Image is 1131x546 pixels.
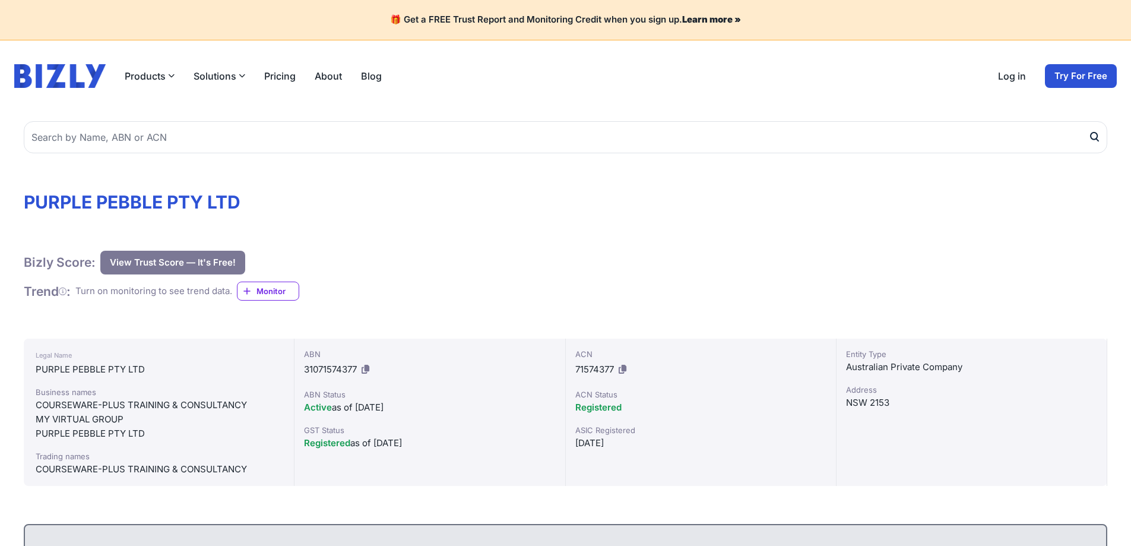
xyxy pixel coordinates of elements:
[24,121,1107,153] input: Search by Name, ABN or ACN
[36,427,282,441] div: PURPLE PEBBLE PTY LTD
[304,437,350,449] span: Registered
[194,69,245,83] button: Solutions
[14,14,1117,26] h4: 🎁 Get a FREE Trust Report and Monitoring Credit when you sign up.
[304,389,555,400] div: ABN Status
[361,69,382,83] a: Blog
[256,285,299,297] span: Monitor
[304,348,555,360] div: ABN
[846,360,1097,374] div: Australian Private Company
[846,348,1097,360] div: Entity Type
[575,402,622,413] span: Registered
[36,412,282,427] div: MY VIRTUAL GROUP
[24,283,71,299] h1: Trend :
[36,462,282,476] div: COURSEWARE-PLUS TRAINING & CONSULTANCY
[36,348,282,362] div: Legal Name
[304,424,555,436] div: GST Status
[575,348,826,360] div: ACN
[100,251,245,274] button: View Trust Score — It's Free!
[315,69,342,83] a: About
[575,436,826,450] div: [DATE]
[846,396,1097,410] div: NSW 2153
[846,384,1097,396] div: Address
[682,14,741,25] a: Learn more »
[575,364,614,375] span: 71574377
[24,191,1107,213] h1: PURPLE PEBBLE PTY LTD
[264,69,296,83] a: Pricing
[304,400,555,415] div: as of [DATE]
[36,362,282,377] div: PURPLE PEBBLE PTY LTD
[304,402,332,413] span: Active
[237,282,299,301] a: Monitor
[1045,64,1117,88] a: Try For Free
[304,436,555,450] div: as of [DATE]
[36,450,282,462] div: Trading names
[75,285,232,298] div: Turn on monitoring to see trend data.
[575,389,826,400] div: ACN Status
[575,424,826,436] div: ASIC Registered
[24,254,96,270] h1: Bizly Score:
[998,69,1026,83] a: Log in
[36,398,282,412] div: COURSEWARE-PLUS TRAINING & CONSULTANCY
[304,364,357,375] span: 31071574377
[36,386,282,398] div: Business names
[125,69,175,83] button: Products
